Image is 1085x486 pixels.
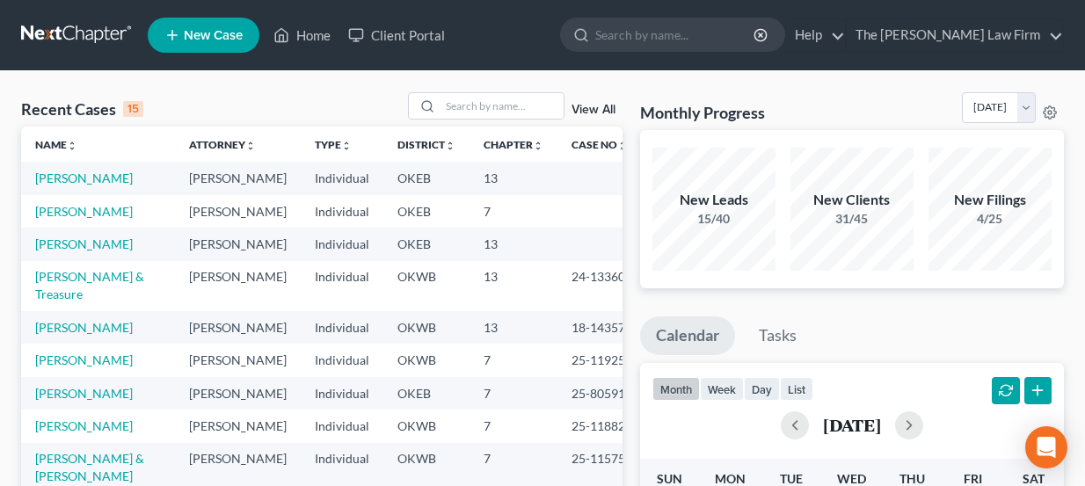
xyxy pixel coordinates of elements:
[35,418,133,433] a: [PERSON_NAME]
[572,138,628,151] a: Case Nounfold_more
[383,311,470,344] td: OKWB
[640,316,735,355] a: Calendar
[383,261,470,311] td: OKWB
[301,344,383,376] td: Individual
[383,410,470,442] td: OKWB
[175,162,301,194] td: [PERSON_NAME]
[397,138,455,151] a: Districtunfold_more
[1025,426,1067,468] div: Open Intercom Messenger
[652,190,776,210] div: New Leads
[175,228,301,260] td: [PERSON_NAME]
[470,410,557,442] td: 7
[533,141,543,151] i: unfold_more
[470,261,557,311] td: 13
[780,377,813,401] button: list
[301,261,383,311] td: Individual
[837,471,866,486] span: Wed
[595,18,756,51] input: Search by name...
[652,377,700,401] button: month
[35,204,133,219] a: [PERSON_NAME]
[557,311,642,344] td: 18-14357
[35,170,133,185] a: [PERSON_NAME]
[928,210,1052,228] div: 4/25
[35,138,77,151] a: Nameunfold_more
[470,377,557,410] td: 7
[383,228,470,260] td: OKEB
[123,101,143,117] div: 15
[265,19,339,51] a: Home
[301,228,383,260] td: Individual
[743,316,812,355] a: Tasks
[445,141,455,151] i: unfold_more
[21,98,143,120] div: Recent Cases
[383,377,470,410] td: OKEB
[964,471,982,486] span: Fri
[657,471,682,486] span: Sun
[315,138,352,151] a: Typeunfold_more
[175,410,301,442] td: [PERSON_NAME]
[617,141,628,151] i: unfold_more
[847,19,1063,51] a: The [PERSON_NAME] Law Firm
[175,195,301,228] td: [PERSON_NAME]
[175,311,301,344] td: [PERSON_NAME]
[715,471,746,486] span: Mon
[245,141,256,151] i: unfold_more
[557,410,642,442] td: 25-11882
[484,138,543,151] a: Chapterunfold_more
[301,311,383,344] td: Individual
[557,261,642,311] td: 24-13360
[441,93,564,119] input: Search by name...
[67,141,77,151] i: unfold_more
[700,377,744,401] button: week
[786,19,845,51] a: Help
[928,190,1052,210] div: New Filings
[189,138,256,151] a: Attorneyunfold_more
[1023,471,1045,486] span: Sat
[790,190,914,210] div: New Clients
[557,344,642,376] td: 25-11925
[383,344,470,376] td: OKWB
[572,104,615,116] a: View All
[780,471,803,486] span: Tue
[184,29,243,42] span: New Case
[790,210,914,228] div: 31/45
[640,102,765,123] h3: Monthly Progress
[652,210,776,228] div: 15/40
[383,195,470,228] td: OKEB
[35,236,133,251] a: [PERSON_NAME]
[470,195,557,228] td: 7
[35,269,144,301] a: [PERSON_NAME] & Treasure
[339,19,454,51] a: Client Portal
[175,261,301,311] td: [PERSON_NAME]
[823,416,881,434] h2: [DATE]
[383,162,470,194] td: OKEB
[557,377,642,410] td: 25-80591
[301,377,383,410] td: Individual
[744,377,780,401] button: day
[35,386,133,401] a: [PERSON_NAME]
[301,162,383,194] td: Individual
[301,195,383,228] td: Individual
[301,410,383,442] td: Individual
[470,344,557,376] td: 7
[35,352,133,367] a: [PERSON_NAME]
[175,377,301,410] td: [PERSON_NAME]
[470,228,557,260] td: 13
[175,344,301,376] td: [PERSON_NAME]
[470,162,557,194] td: 13
[35,320,133,335] a: [PERSON_NAME]
[470,311,557,344] td: 13
[899,471,925,486] span: Thu
[341,141,352,151] i: unfold_more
